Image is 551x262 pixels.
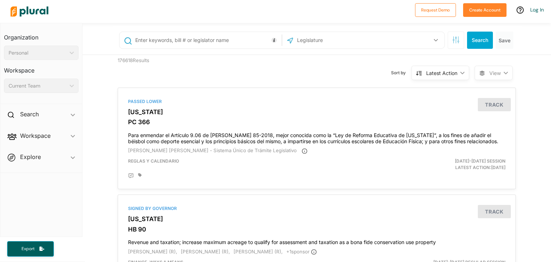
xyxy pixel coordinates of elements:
span: Sort by [391,70,411,76]
a: Request Demo [415,6,456,13]
div: 176618 Results [112,55,215,82]
span: Reglas y Calendario [128,158,179,164]
div: Current Team [9,82,67,90]
div: Personal [9,49,67,57]
button: Request Demo [415,3,456,17]
h4: Para enmendar el Artículo 9.06 de [PERSON_NAME] 85-2018, mejor conocida como la “Ley de Reforma E... [128,129,505,145]
a: Create Account [463,6,507,13]
h2: Search [20,110,39,118]
h3: PC 366 [128,118,505,126]
span: [PERSON_NAME] [PERSON_NAME] - Sistema Único de Trámite Legislativo [128,148,297,153]
a: Log In [530,6,544,13]
h3: [US_STATE] [128,108,505,116]
div: Add tags [138,173,142,177]
button: Track [478,98,511,111]
h3: Workspace [4,60,79,76]
div: Signed by Governor [128,205,505,212]
span: [PERSON_NAME] (R), [181,249,230,254]
h3: Organization [4,27,79,43]
span: Search Filters [452,36,460,42]
button: Save [496,32,513,49]
span: [PERSON_NAME] (R), [128,249,177,254]
input: Enter keywords, bill # or legislator name [135,33,280,47]
span: [DATE]-[DATE] Session [455,158,505,164]
div: Latest Action: [DATE] [381,158,511,171]
div: Latest Action [426,69,457,77]
button: Create Account [463,3,507,17]
h3: HB 90 [128,226,505,233]
input: Legislature [296,33,373,47]
button: Search [467,32,493,49]
span: View [489,69,501,77]
span: [PERSON_NAME] (R), [234,249,283,254]
div: Add Position Statement [128,173,134,179]
span: + 1 sponsor [286,249,317,254]
h4: Revenue and taxation; increase maximum acreage to qualify for assessment and taxation as a bona f... [128,236,505,245]
div: Tooltip anchor [271,37,277,43]
button: Export [7,241,54,257]
button: Track [478,205,511,218]
h3: [US_STATE] [128,215,505,223]
span: Export [17,246,39,252]
div: Passed Lower [128,98,505,105]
